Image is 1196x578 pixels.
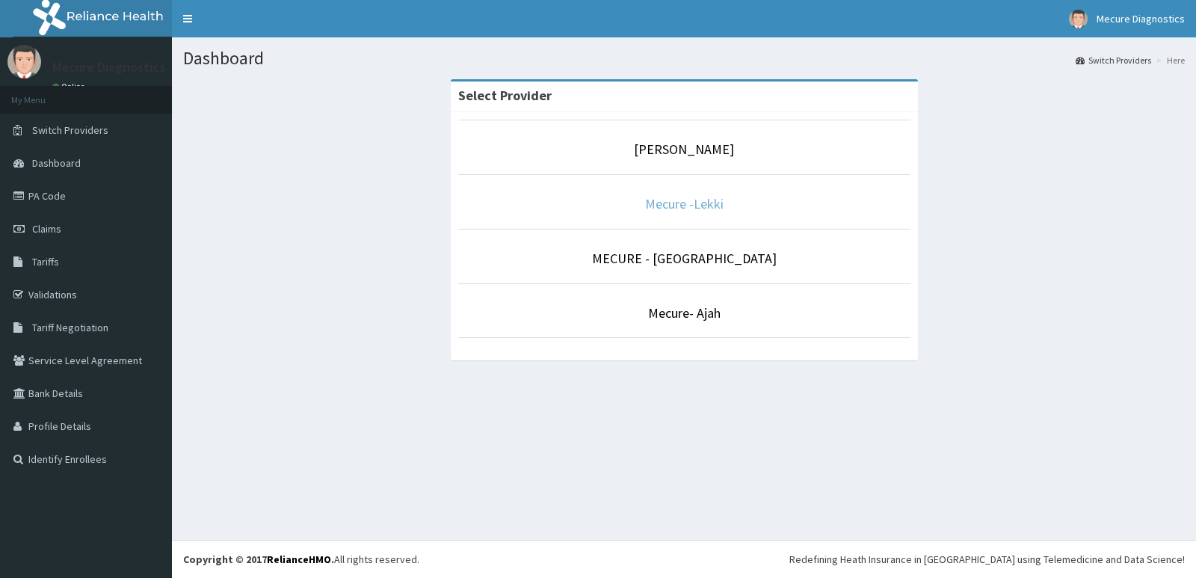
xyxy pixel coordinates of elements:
[645,195,724,212] a: Mecure -Lekki
[32,156,81,170] span: Dashboard
[172,540,1196,578] footer: All rights reserved.
[32,123,108,137] span: Switch Providers
[52,61,165,74] p: Mecure Diagnostics
[52,82,88,92] a: Online
[183,553,334,566] strong: Copyright © 2017 .
[1076,54,1151,67] a: Switch Providers
[7,45,41,79] img: User Image
[1097,12,1185,25] span: Mecure Diagnostics
[267,553,331,566] a: RelianceHMO
[1153,54,1185,67] li: Here
[32,321,108,334] span: Tariff Negotiation
[32,255,59,268] span: Tariffs
[634,141,734,158] a: [PERSON_NAME]
[32,222,61,236] span: Claims
[183,49,1185,68] h1: Dashboard
[1069,10,1088,28] img: User Image
[458,87,552,104] strong: Select Provider
[592,250,777,267] a: MECURE - [GEOGRAPHIC_DATA]
[648,304,721,322] a: Mecure- Ajah
[789,552,1185,567] div: Redefining Heath Insurance in [GEOGRAPHIC_DATA] using Telemedicine and Data Science!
